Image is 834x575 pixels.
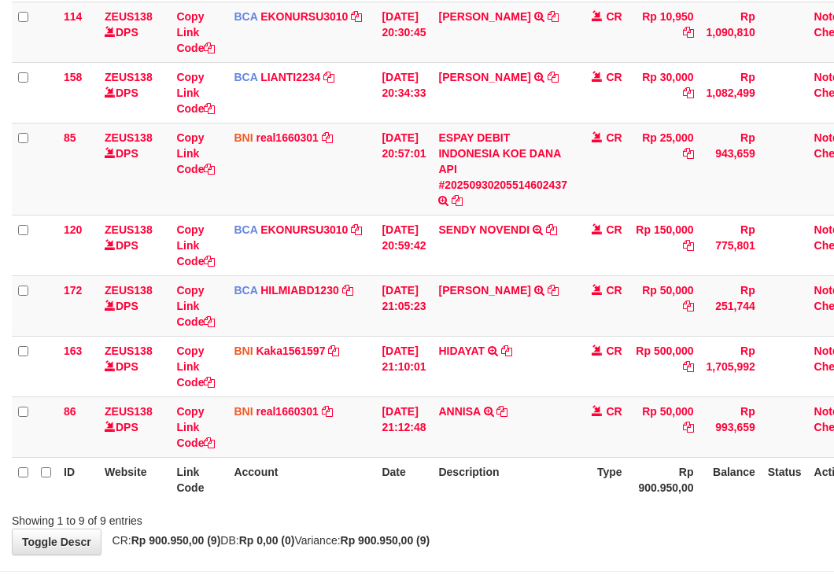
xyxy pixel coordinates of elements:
td: DPS [98,336,170,396]
a: Copy Rp 50,000 to clipboard [683,300,694,312]
a: ZEUS138 [105,405,153,418]
td: Rp 993,659 [700,396,762,457]
a: Copy real1660301 to clipboard [322,405,333,418]
th: Website [98,457,170,502]
th: Link Code [170,457,227,502]
a: Copy LIANTI2234 to clipboard [323,71,334,83]
td: [DATE] 21:10:01 [375,336,432,396]
a: ESPAY DEBIT INDONESIA KOE DANA API #20250930205514602437 [438,131,567,191]
td: Rp 150,000 [629,215,700,275]
a: SENDY NOVENDI [438,223,530,236]
span: CR [606,131,622,144]
th: Date [375,457,432,502]
a: Copy AHMAD AGUSTI to clipboard [548,10,559,23]
span: CR [606,345,622,357]
td: Rp 251,744 [700,275,762,336]
a: ANNISA [438,405,480,418]
td: [DATE] 21:12:48 [375,396,432,457]
span: 172 [64,284,82,297]
span: 114 [64,10,82,23]
strong: Rp 900.950,00 (9) [341,534,430,547]
td: [DATE] 20:57:01 [375,123,432,215]
span: CR: DB: Variance: [105,534,430,547]
td: Rp 775,801 [700,215,762,275]
td: Rp 50,000 [629,275,700,336]
th: Description [432,457,574,502]
a: Copy HIDAYAT to clipboard [501,345,512,357]
span: BCA [234,223,257,236]
a: Copy Link Code [176,131,215,175]
a: Kaka1561597 [256,345,325,357]
a: Toggle Descr [12,529,101,555]
a: Copy Link Code [176,284,215,328]
td: Rp 25,000 [629,123,700,215]
a: Copy Kaka1561597 to clipboard [328,345,339,357]
a: Copy Link Code [176,405,215,449]
td: [DATE] 20:30:45 [375,2,432,62]
strong: Rp 0,00 (0) [239,534,295,547]
a: EKONURSU3010 [260,223,348,236]
a: Copy EKONURSU3010 to clipboard [351,10,362,23]
a: Copy ANNISA to clipboard [496,405,507,418]
span: CR [606,71,622,83]
a: Copy Rp 30,000 to clipboard [683,87,694,99]
a: Copy HILMIABD1230 to clipboard [342,284,353,297]
td: Rp 10,950 [629,2,700,62]
a: Copy Link Code [176,223,215,267]
th: Account [227,457,375,502]
a: ZEUS138 [105,223,153,236]
a: ZEUS138 [105,10,153,23]
td: Rp 30,000 [629,62,700,123]
strong: Rp 900.950,00 (9) [131,534,221,547]
th: Balance [700,457,762,502]
td: DPS [98,215,170,275]
th: ID [57,457,98,502]
td: [DATE] 21:05:23 [375,275,432,336]
a: Copy SENDY NOVENDI to clipboard [546,223,557,236]
a: Copy Rp 500,000 to clipboard [683,360,694,373]
a: ZEUS138 [105,71,153,83]
th: Rp 900.950,00 [629,457,700,502]
a: [PERSON_NAME] [438,284,530,297]
span: 85 [64,131,76,144]
td: Rp 500,000 [629,336,700,396]
td: Rp 1,082,499 [700,62,762,123]
td: Rp 50,000 [629,396,700,457]
td: DPS [98,123,170,215]
span: 163 [64,345,82,357]
a: ZEUS138 [105,284,153,297]
span: 158 [64,71,82,83]
a: real1660301 [256,131,318,144]
th: Status [762,457,808,502]
a: real1660301 [256,405,318,418]
a: ZEUS138 [105,345,153,357]
a: HIDAYAT [438,345,485,357]
td: Rp 943,659 [700,123,762,215]
span: BCA [234,284,257,297]
span: 86 [64,405,76,418]
a: Copy real1660301 to clipboard [322,131,333,144]
a: LIANTI2234 [260,71,320,83]
span: CR [606,284,622,297]
th: Type [574,457,629,502]
td: [DATE] 20:59:42 [375,215,432,275]
a: EKONURSU3010 [260,10,348,23]
td: [DATE] 20:34:33 [375,62,432,123]
td: DPS [98,396,170,457]
a: [PERSON_NAME] [438,71,530,83]
td: DPS [98,275,170,336]
span: BCA [234,10,257,23]
a: Copy Rp 150,000 to clipboard [683,239,694,252]
a: Copy Rp 10,950 to clipboard [683,26,694,39]
td: DPS [98,62,170,123]
span: BCA [234,71,257,83]
a: HILMIABD1230 [260,284,339,297]
a: Copy ESPAY DEBIT INDONESIA KOE DANA API #20250930205514602437 to clipboard [452,194,463,207]
a: Copy Link Code [176,345,215,389]
td: DPS [98,2,170,62]
span: 120 [64,223,82,236]
span: CR [606,10,622,23]
a: Copy Link Code [176,71,215,115]
span: CR [606,405,622,418]
a: ZEUS138 [105,131,153,144]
